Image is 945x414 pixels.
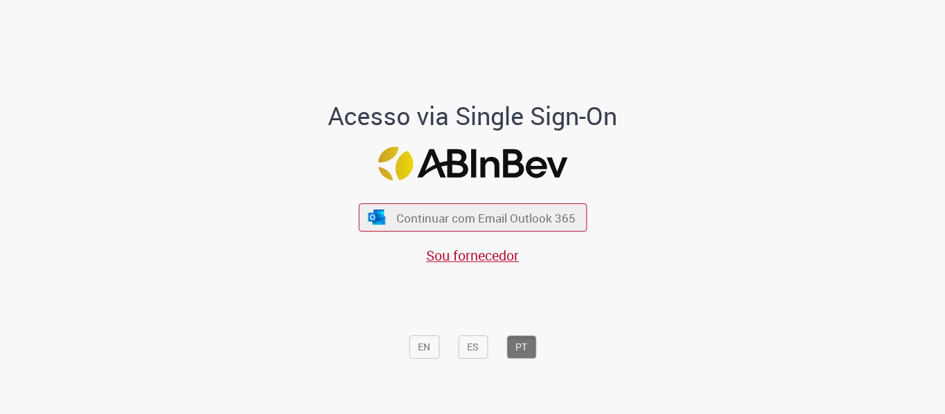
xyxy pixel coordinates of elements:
[426,246,519,265] a: Sou fornecedor
[396,209,576,225] span: Continuar com Email Outlook 365
[367,210,387,225] img: ícone Azure/Microsoft 360
[409,335,439,359] button: EN
[506,335,536,359] button: PT
[358,203,587,232] button: ícone Azure/Microsoft 360 Continuar com Email Outlook 365
[458,335,488,359] button: ES
[281,103,665,131] h1: Acesso via Single Sign-On
[378,147,567,180] img: Logo ABInBev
